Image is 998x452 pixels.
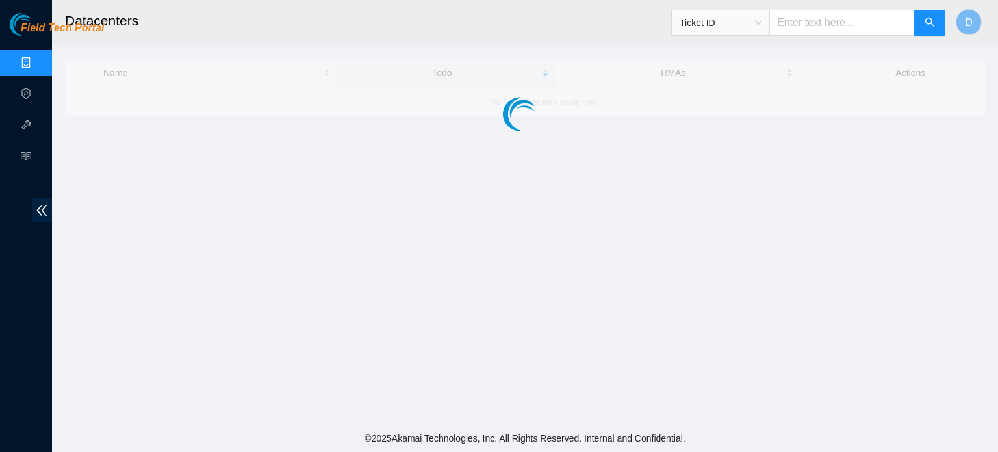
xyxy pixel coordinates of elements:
[10,23,104,40] a: Akamai TechnologiesField Tech Portal
[769,10,915,36] input: Enter text here...
[10,13,66,36] img: Akamai Technologies
[925,17,935,29] span: search
[52,425,998,452] footer: © 2025 Akamai Technologies, Inc. All Rights Reserved. Internal and Confidential.
[21,145,31,171] span: read
[680,13,761,33] span: Ticket ID
[21,22,104,34] span: Field Tech Portal
[32,198,52,222] span: double-left
[965,14,973,31] span: D
[914,10,945,36] button: search
[956,9,982,35] button: D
